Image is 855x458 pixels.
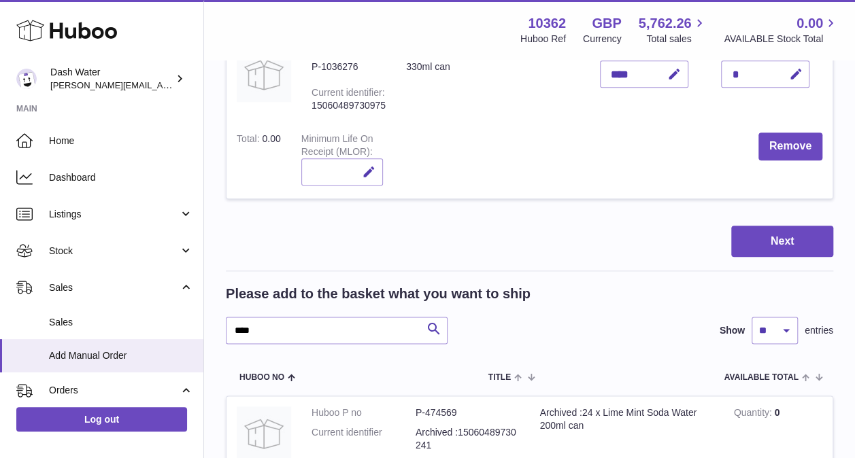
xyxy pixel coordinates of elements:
[724,33,839,46] span: AVAILABLE Stock Total
[49,316,193,329] span: Sales
[646,33,707,46] span: Total sales
[520,33,566,46] div: Huboo Ref
[758,133,822,160] button: Remove
[731,226,833,258] button: Next
[805,324,833,337] span: entries
[49,245,179,258] span: Stock
[312,406,416,419] dt: Huboo P no
[312,87,384,101] div: Current identifier
[16,407,187,431] a: Log out
[488,373,511,382] span: Title
[734,407,775,421] strong: Quantity
[226,285,531,303] h2: Please add to the basket what you want to ship
[49,171,193,184] span: Dashboard
[50,80,273,90] span: [PERSON_NAME][EMAIL_ADDRESS][DOMAIN_NAME]
[724,373,799,382] span: AVAILABLE Total
[528,14,566,33] strong: 10362
[49,281,179,294] span: Sales
[237,48,291,102] img: 12x Cherry Flavoured Sparkling Water 330ml can
[312,99,386,112] div: 15060489730975
[262,133,280,144] span: 0.00
[49,384,179,397] span: Orders
[724,14,839,46] a: 0.00 AVAILABLE Stock Total
[797,14,823,33] span: 0.00
[16,69,37,89] img: james@dash-water.com
[237,133,262,147] label: Total
[50,66,173,92] div: Dash Water
[49,208,179,221] span: Listings
[312,426,416,452] dt: Current identifier
[49,135,193,147] span: Home
[49,349,193,362] span: Add Manual Order
[312,60,386,73] div: P-1036276
[396,37,590,122] td: 12x Cherry Flavoured Sparkling Water 330ml can
[416,426,520,452] dd: Archived :15060489730241
[720,324,745,337] label: Show
[592,14,621,33] strong: GBP
[239,373,284,382] span: Huboo no
[583,33,622,46] div: Currency
[416,406,520,419] dd: P-474569
[639,14,707,46] a: 5,762.26 Total sales
[639,14,692,33] span: 5,762.26
[301,133,373,160] label: Minimum Life On Receipt (MLOR)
